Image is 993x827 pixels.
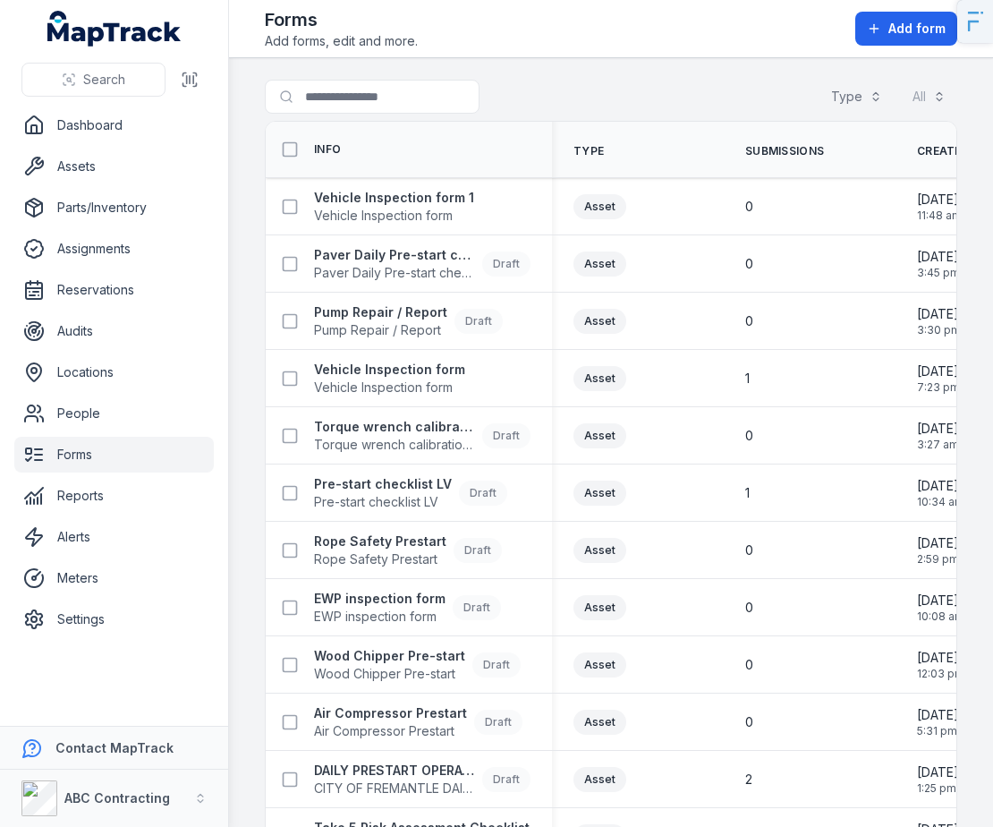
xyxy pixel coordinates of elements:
strong: Pre-start checklist LV [314,475,452,493]
span: [DATE] [917,477,964,495]
span: Add forms, edit and more. [265,32,418,50]
div: Asset [573,481,626,506]
div: Draft [454,309,503,334]
div: Asset [573,366,626,391]
button: All [901,80,957,114]
strong: DAILY PRESTART OPERATOR CHECK SHEET [314,762,475,780]
span: [DATE] [917,191,962,209]
strong: Air Compressor Prestart [314,704,467,722]
button: Search [21,63,165,97]
strong: Contact MapTrack [55,740,174,755]
h2: Forms [265,7,418,32]
div: Draft [459,481,507,506]
div: Asset [573,423,626,448]
span: Pre-start checklist LV [314,493,452,511]
a: Parts/Inventory [14,190,214,226]
div: Asset [573,652,626,678]
span: [DATE] [917,534,959,552]
span: 2 [745,771,752,789]
span: 1 [745,370,750,388]
time: 18/09/2025, 5:31:04 pm [917,706,959,738]
span: Submissions [745,144,824,158]
div: Draft [482,423,530,448]
a: DAILY PRESTART OPERATOR CHECK SHEETCITY OF FREMANTLE DAILY PRESTARTDraft [314,762,530,797]
button: Type [819,80,894,114]
span: [DATE] [917,420,959,438]
time: 08/10/2025, 3:30:43 pm [917,305,961,337]
span: 7:23 pm [917,380,960,395]
a: Meters [14,560,214,596]
a: Pump Repair / ReportPump Repair / ReportDraft [314,303,503,339]
strong: Vehicle Inspection form 1 [314,189,474,207]
span: 3:27 am [917,438,959,452]
button: Add form [855,12,957,46]
span: 0 [745,312,753,330]
a: Dashboard [14,107,214,143]
a: Assets [14,149,214,184]
span: Air Compressor Prestart [314,722,467,740]
span: [DATE] [917,763,959,781]
a: Forms [14,437,214,473]
strong: EWP inspection form [314,590,446,608]
a: Reports [14,478,214,514]
a: Pre-start checklist LVPre-start checklist LVDraft [314,475,507,511]
a: Alerts [14,519,214,555]
a: EWP inspection formEWP inspection formDraft [314,590,501,626]
span: [DATE] [917,592,964,610]
span: Paver Daily Pre-start checklist [314,264,475,282]
span: Vehicle Inspection form [314,207,474,225]
span: CITY OF FREMANTLE DAILY PRESTART [314,780,475,797]
a: Vehicle Inspection formVehicle Inspection form [314,361,465,396]
span: [DATE] [917,248,960,266]
time: 08/10/2025, 3:45:22 pm [917,248,960,280]
span: Rope Safety Prestart [314,550,446,568]
strong: Wood Chipper Pre-start [314,647,465,665]
time: 01/10/2025, 10:08:55 am [917,592,964,624]
span: [DATE] [917,706,959,724]
div: Draft [472,652,521,678]
a: MapTrack [47,11,182,47]
time: 17/09/2025, 1:25:51 pm [917,763,959,796]
strong: Vehicle Inspection form [314,361,465,379]
div: Draft [454,538,502,563]
span: [DATE] [917,305,961,323]
time: 05/10/2025, 3:27:55 am [917,420,959,452]
div: Draft [482,767,530,792]
strong: Torque wrench calibration form [314,418,475,436]
time: 30/09/2025, 12:03:46 pm [917,649,964,681]
time: 02/10/2025, 2:59:55 pm [917,534,959,567]
time: 06/10/2025, 7:23:18 pm [917,362,960,395]
a: Settings [14,601,214,637]
strong: Paver Daily Pre-start checklist [314,246,475,264]
div: Asset [573,252,626,277]
time: 09/10/2025, 11:48:40 am [917,191,962,223]
a: Paver Daily Pre-start checklistPaver Daily Pre-start checklistDraft [314,246,530,282]
div: Asset [573,194,626,219]
a: Wood Chipper Pre-startWood Chipper Pre-startDraft [314,647,521,683]
strong: Rope Safety Prestart [314,533,446,550]
a: Rope Safety PrestartRope Safety PrestartDraft [314,533,502,568]
div: Draft [453,595,501,620]
span: 2:59 pm [917,552,959,567]
span: 12:03 pm [917,667,964,681]
span: Add form [888,20,946,38]
span: 10:34 am [917,495,964,509]
span: Search [83,71,125,89]
span: 0 [745,656,753,674]
div: Draft [482,252,530,277]
span: 0 [745,427,753,445]
span: [DATE] [917,362,960,380]
span: Torque wrench calibration form [314,436,475,454]
a: Audits [14,313,214,349]
span: EWP inspection form [314,608,446,626]
a: Assignments [14,231,214,267]
span: Info [314,142,341,157]
a: Vehicle Inspection form 1Vehicle Inspection form [314,189,474,225]
div: Asset [573,538,626,563]
span: 3:45 pm [917,266,960,280]
span: 1 [745,484,750,502]
span: Type [573,144,604,158]
div: Asset [573,595,626,620]
span: 0 [745,198,753,216]
span: 1:25 pm [917,781,959,796]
